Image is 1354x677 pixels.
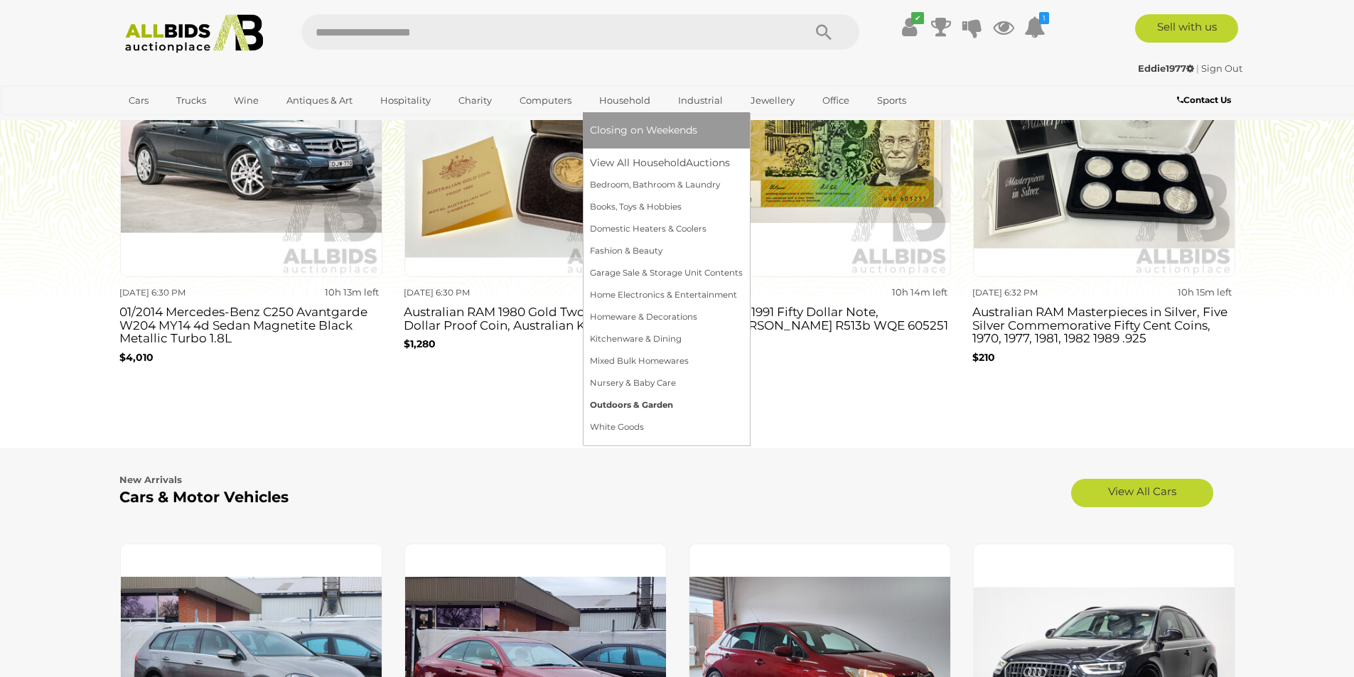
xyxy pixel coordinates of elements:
div: [DATE] 6:32 PM [972,285,1099,300]
a: Antiques & Art [277,89,362,112]
img: Australian RAM Masterpieces in Silver, Five Silver Commemorative Fifty Cent Coins, 1970, 1977, 19... [973,15,1235,277]
a: Cars [119,89,158,112]
div: [DATE] 6:31 PM [688,285,815,300]
a: 1 [1024,14,1046,40]
h3: Australian 1991 Fifty Dollar Note, Fraser/[PERSON_NAME] R513b WQE 605251 [688,302,951,332]
a: Jewellery [741,89,804,112]
button: Search [788,14,859,50]
div: [DATE] 6:30 PM [404,285,530,300]
a: [DATE] 6:30 PM 10h 13m left 01/2014 Mercedes-Benz C250 Avantgarde W204 MY14 4d Sedan Magnetite Bl... [119,14,382,381]
a: Trucks [167,89,215,112]
strong: 10h 13m left [325,286,379,298]
a: Industrial [669,89,732,112]
a: [GEOGRAPHIC_DATA] [119,112,239,136]
a: Contact Us [1177,92,1235,108]
strong: 10h 14m left [892,286,947,298]
strong: 10h 15m left [1178,286,1232,298]
a: Hospitality [371,89,440,112]
a: Office [813,89,859,112]
img: Australian 1991 Fifty Dollar Note, Fraser/Cole R513b WQE 605251 [689,15,951,277]
a: ✔ [899,14,920,40]
strong: Eddie1977 [1138,63,1194,74]
a: Sign Out [1201,63,1242,74]
b: Contact Us [1177,94,1231,105]
b: $4,010 [119,351,154,364]
a: Charity [449,89,501,112]
a: Computers [510,89,581,112]
b: $1,280 [404,337,436,350]
b: Cars & Motor Vehicles [119,488,289,506]
img: Australian RAM 1980 Gold Two Hundred Dollar Proof Coin, Australian Koala Bear .916 [404,15,667,277]
a: [DATE] 6:32 PM 10h 15m left Australian RAM Masterpieces in Silver, Five Silver Commemorative Fift... [972,14,1235,381]
i: 1 [1039,12,1049,24]
h3: Australian RAM 1980 Gold Two Hundred Dollar Proof Coin, Australian Koala Bear .916 [404,302,667,332]
i: ✔ [911,12,924,24]
a: Eddie1977 [1138,63,1196,74]
img: 01/2014 Mercedes-Benz C250 Avantgarde W204 MY14 4d Sedan Magnetite Black Metallic Turbo 1.8L [120,15,382,277]
div: [DATE] 6:30 PM [119,285,246,300]
a: Household [590,89,660,112]
h3: Australian RAM Masterpieces in Silver, Five Silver Commemorative Fifty Cent Coins, 1970, 1977, 19... [972,302,1235,345]
a: Sports [868,89,915,112]
a: [DATE] 6:31 PM 10h 14m left Australian 1991 Fifty Dollar Note, Fraser/[PERSON_NAME] R513b WQE 605... [688,14,951,381]
a: Wine [225,89,268,112]
b: $210 [972,351,995,364]
img: Allbids.com.au [117,14,272,53]
h3: 01/2014 Mercedes-Benz C250 Avantgarde W204 MY14 4d Sedan Magnetite Black Metallic Turbo 1.8L [119,302,382,345]
a: View All Cars [1071,479,1213,507]
b: New Arrivals [119,474,182,485]
a: [DATE] 6:30 PM 10h 13m left Australian RAM 1980 Gold Two Hundred Dollar Proof Coin, Australian Ko... [404,14,667,381]
a: Sell with us [1135,14,1238,43]
span: | [1196,63,1199,74]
